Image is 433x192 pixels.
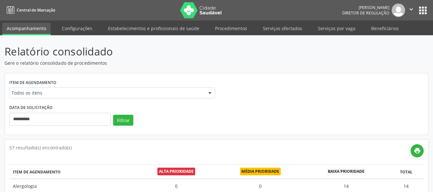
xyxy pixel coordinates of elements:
[4,60,301,66] p: Gere o relatório consolidado de procedimentos
[392,169,421,175] div: Total
[258,23,307,34] a: Serviços ofertados
[2,23,51,35] a: Acompanhamento
[57,23,97,34] a: Configurações
[240,168,281,175] span: Média prioridade
[113,115,133,126] button: Filtrar
[342,10,389,16] span: Diretor de regulação
[12,90,202,96] span: Todos os itens
[9,78,56,88] label: Item de agendamento
[211,23,252,34] a: Procedimentos
[4,5,55,15] a: Central de Marcação
[367,23,403,34] a: Beneficiários
[17,7,55,13] span: Central de Marcação
[13,169,132,175] div: Item de agendamento
[411,144,424,157] a: print
[342,5,389,10] div: [PERSON_NAME]
[405,4,417,17] button: 
[104,23,204,34] a: Estabelecimentos e profissionais de saúde
[417,5,429,16] button: apps
[408,6,415,13] i: 
[326,168,366,175] span: Baixa prioridade
[392,4,405,17] img: img
[9,103,53,113] label: Data de solicitação
[9,144,411,151] div: 57 resultado(s) encontrado(s)
[4,44,301,60] p: Relatório consolidado
[313,23,360,34] a: Serviços por vaga
[414,147,421,154] i: print
[157,168,195,175] span: Alta prioridade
